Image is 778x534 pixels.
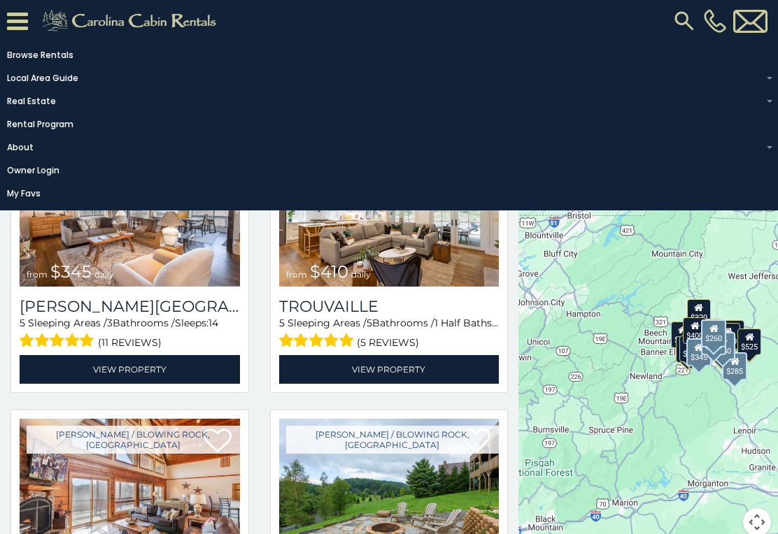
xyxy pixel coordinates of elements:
span: 3 [107,317,113,329]
div: $260 [701,319,726,347]
div: $400 [670,322,694,348]
a: [PHONE_NUMBER] [700,9,730,33]
span: (5 reviews) [357,333,419,352]
span: $410 [310,261,348,282]
div: Sleeping Areas / Bathrooms / Sleeps: [279,316,500,352]
a: [PERSON_NAME] / Blowing Rock, [GEOGRAPHIC_DATA] [27,426,240,454]
h3: Misty Ridge Lodge [20,297,240,316]
div: $410 [675,336,699,363]
span: 5 [367,317,372,329]
span: 5 [279,317,285,329]
span: 1 Half Baths / [434,317,498,329]
div: Sleeping Areas / Bathrooms / Sleeps: [20,316,240,352]
div: $350 [710,332,735,360]
div: $440 [716,323,740,349]
img: search-regular.svg [672,8,697,34]
img: Trouvaille [279,139,500,287]
div: $525 [737,329,761,355]
div: $375 [679,335,702,362]
span: 5 [20,317,25,329]
a: [PERSON_NAME] / Blowing Rock, [GEOGRAPHIC_DATA] [286,426,500,454]
a: Misty Ridge Lodge from $345 daily [20,139,240,287]
a: View Property [279,355,500,384]
div: $260 [698,319,722,345]
div: $315 [720,320,744,347]
a: Trouvaille from $410 daily [279,139,500,287]
div: $285 [722,352,747,380]
span: from [27,269,48,280]
span: daily [94,269,114,280]
div: $345 [686,338,711,366]
span: daily [351,269,371,280]
a: [PERSON_NAME][GEOGRAPHIC_DATA] [20,297,240,316]
div: $400 [683,317,707,344]
span: from [286,269,307,280]
span: $345 [50,261,92,282]
img: Misty Ridge Lodge [20,139,240,287]
a: View Property [20,355,240,384]
span: 14 [208,317,218,329]
span: (11 reviews) [98,333,162,352]
img: Khaki-logo.png [35,7,228,35]
a: Trouvaille [279,297,500,316]
div: $320 [686,299,710,326]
